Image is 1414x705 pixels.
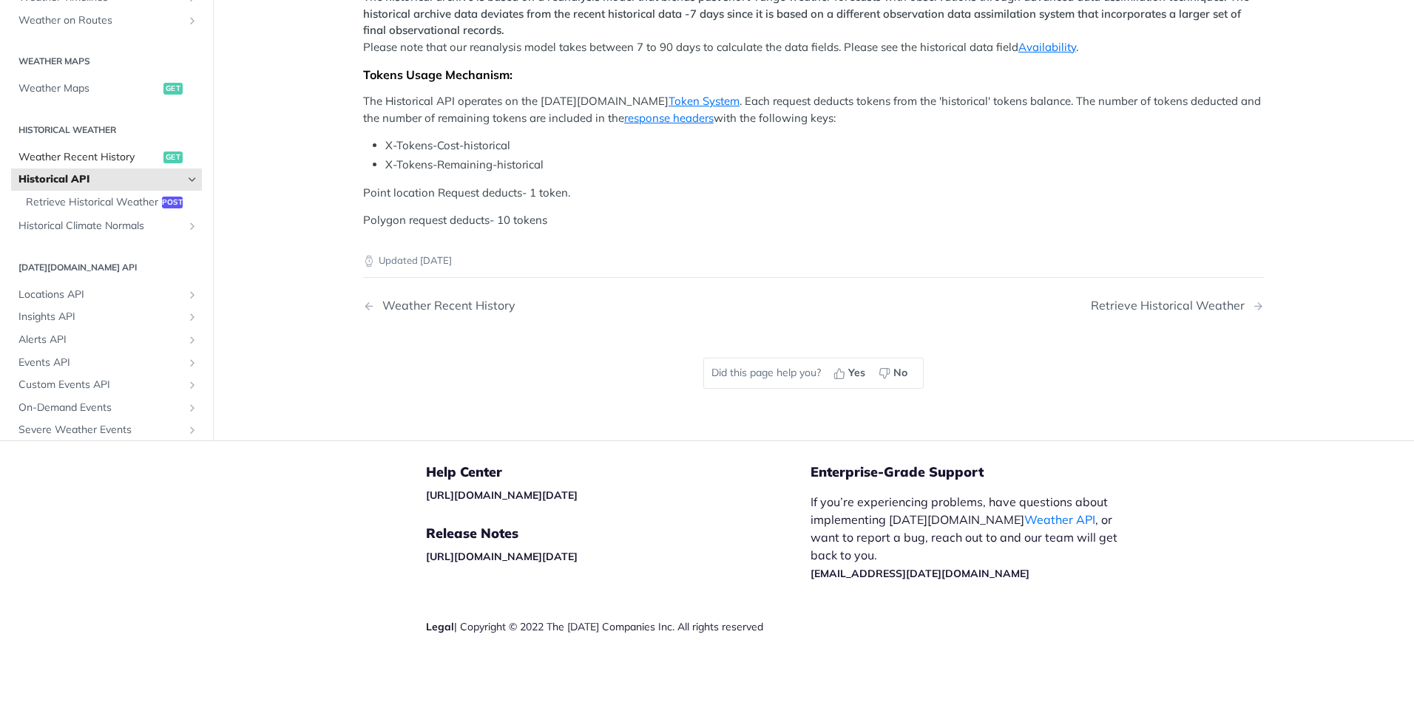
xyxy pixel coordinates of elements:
button: Show subpages for Insights API [186,311,198,323]
li: X-Tokens-Cost-historical [385,137,1264,154]
a: Locations APIShow subpages for Locations API [11,283,202,305]
a: Weather on RoutesShow subpages for Weather on Routes [11,9,202,31]
a: Custom Events APIShow subpages for Custom Events API [11,374,202,396]
p: Point location Request deducts- 1 token. [363,185,1264,202]
div: Tokens Usage Mechanism: [363,67,1264,82]
a: [EMAIL_ADDRESS][DATE][DOMAIN_NAME] [811,567,1029,580]
button: Show subpages for Weather on Routes [186,14,198,26]
span: Weather Recent History [18,149,160,164]
span: Weather Maps [18,81,160,96]
span: Severe Weather Events [18,423,183,437]
span: Events API [18,355,183,369]
a: Next Page: Retrieve Historical Weather [1091,299,1264,313]
span: post [162,196,183,208]
a: On-Demand EventsShow subpages for On-Demand Events [11,396,202,418]
span: No [893,365,907,381]
a: Weather Recent Historyget [11,146,202,168]
span: Yes [848,365,865,381]
a: Alerts APIShow subpages for Alerts API [11,329,202,351]
a: [URL][DOMAIN_NAME][DATE] [426,488,578,502]
span: On-Demand Events [18,400,183,415]
div: Did this page help you? [703,358,924,389]
nav: Pagination Controls [363,284,1264,327]
p: The Historical API operates on the [DATE][DOMAIN_NAME] . Each request deducts tokens from the 'hi... [363,93,1264,126]
a: response headers [624,111,714,125]
div: Retrieve Historical Weather [1091,299,1252,313]
h5: Enterprise-Grade Support [811,463,1157,481]
p: Updated [DATE] [363,253,1264,268]
h2: Historical Weather [11,123,202,136]
button: Show subpages for Custom Events API [186,379,198,391]
a: Weather Mapsget [11,78,202,100]
button: Show subpages for Severe Weather Events [186,424,198,436]
span: Historical API [18,172,183,187]
h2: Weather Maps [11,55,202,68]
a: Legal [426,620,454,633]
div: Weather Recent History [375,299,515,313]
a: Historical APIHide subpages for Historical API [11,168,202,191]
span: get [163,83,183,95]
button: Hide subpages for Historical API [186,174,198,185]
button: Show subpages for Events API [186,356,198,368]
a: Events APIShow subpages for Events API [11,351,202,373]
span: Weather on Routes [18,13,183,27]
a: Retrieve Historical Weatherpost [18,191,202,213]
span: Custom Events API [18,378,183,392]
span: Historical Climate Normals [18,219,183,234]
p: If you’re experiencing problems, have questions about implementing [DATE][DOMAIN_NAME] , or want ... [811,493,1133,582]
a: Weather API [1024,512,1095,527]
a: Token System [669,94,740,108]
span: Locations API [18,287,183,302]
h5: Help Center [426,463,811,481]
a: Historical Climate NormalsShow subpages for Historical Climate Normals [11,215,202,237]
p: Polygon request deducts- 10 tokens [363,212,1264,229]
span: Alerts API [18,333,183,347]
button: No [873,362,916,384]
button: Yes [828,362,873,384]
a: Insights APIShow subpages for Insights API [11,306,202,328]
button: Show subpages for On-Demand Events [186,401,198,413]
button: Show subpages for Historical Climate Normals [186,220,198,232]
span: Insights API [18,310,183,324]
a: Severe Weather EventsShow subpages for Severe Weather Events [11,419,202,441]
h2: [DATE][DOMAIN_NAME] API [11,261,202,274]
button: Show subpages for Alerts API [186,334,198,346]
span: get [163,151,183,163]
a: Availability [1018,40,1076,54]
button: Show subpages for Locations API [186,288,198,300]
a: [URL][DOMAIN_NAME][DATE] [426,550,578,563]
h5: Release Notes [426,525,811,542]
a: Previous Page: Weather Recent History [363,299,749,313]
span: Retrieve Historical Weather [26,194,158,209]
div: | Copyright © 2022 The [DATE] Companies Inc. All rights reserved [426,619,811,634]
li: X-Tokens-Remaining-historical [385,157,1264,174]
